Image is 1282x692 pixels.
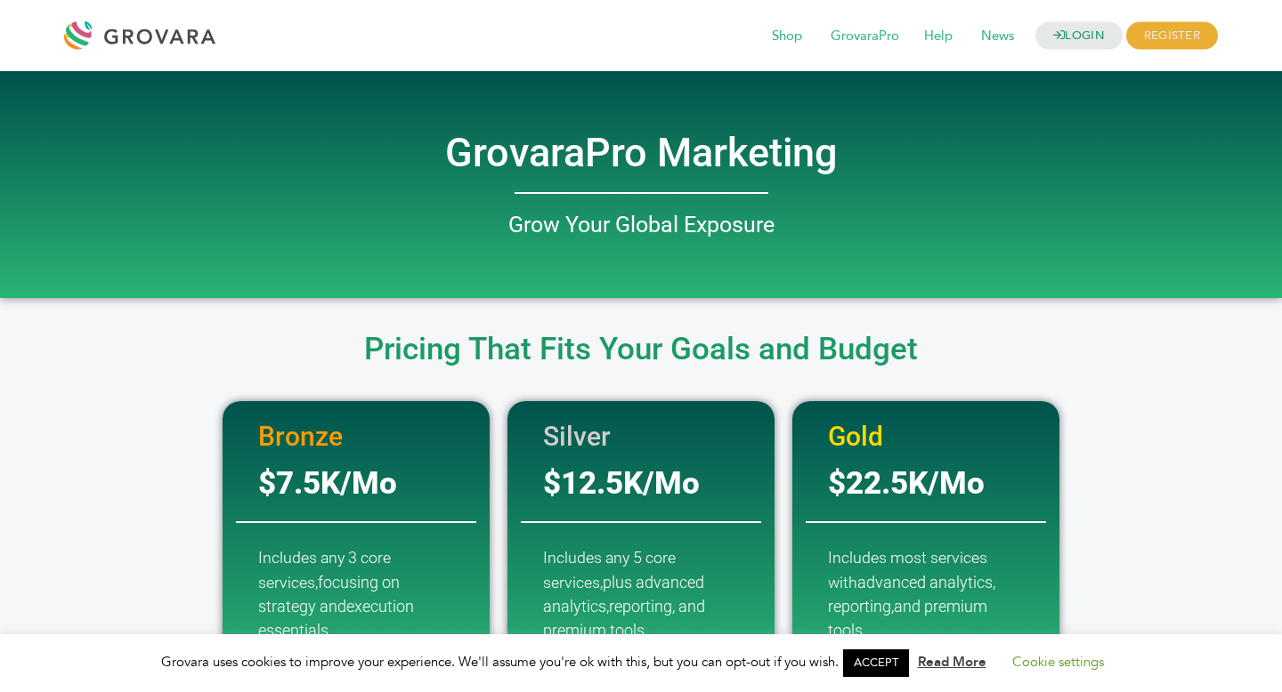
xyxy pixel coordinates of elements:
[828,597,987,640] span: and premium tools.
[828,468,1051,499] h2: $22.5K/Mo
[828,573,995,616] span: advanced analytics, reporting,
[828,423,1051,450] h2: Gold
[912,27,965,46] a: Help
[134,334,1148,365] h2: Pricing That Fits Your Goals and Budget
[258,549,391,591] span: Includes any 3 core services,
[258,468,481,499] h2: $7.5K/Mo
[759,20,815,53] span: Shop
[258,573,400,616] span: focusing on strategy and
[543,597,705,640] span: eporting, and premium tools.
[843,649,909,677] a: ACCEPT
[543,573,704,616] span: plus advanced analytics,r
[969,27,1026,46] a: News
[161,653,1122,671] span: Grovara uses cookies to improve your experience. We'll assume you're ok with this, but you can op...
[258,423,481,450] h2: Bronze
[818,20,912,53] span: GrovaraPro
[818,27,912,46] a: GrovaraPro
[912,20,965,53] span: Help
[969,20,1026,53] span: News
[543,423,766,450] h2: Silver
[1035,22,1123,50] a: LOGIN
[543,549,676,591] span: Includes any 5 core services,
[543,468,766,499] h2: $12.5K/Mo
[1126,22,1218,50] span: REGISTER
[134,133,1148,173] h2: GrovaraPro Marketing
[918,653,986,671] a: Read More
[828,549,987,591] span: Includes most services with
[759,27,815,46] a: Shop
[508,212,775,237] span: Grow Your Global Exposure
[1012,653,1104,671] a: Cookie settings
